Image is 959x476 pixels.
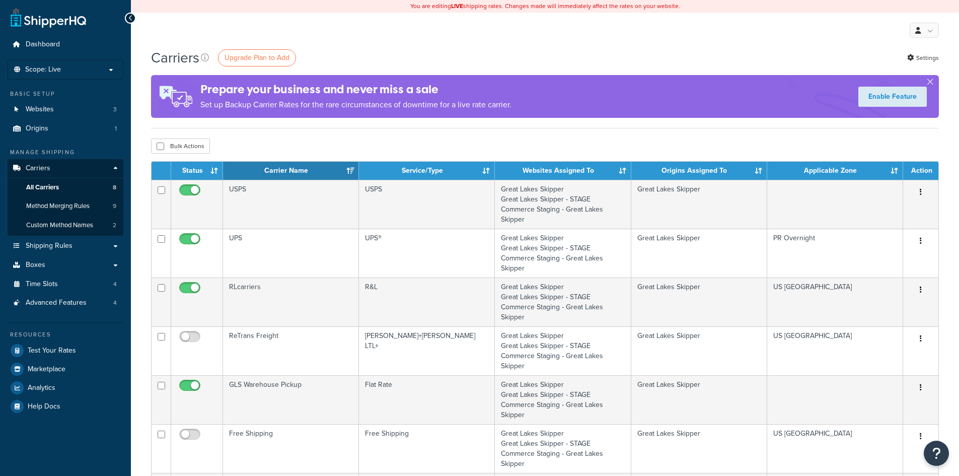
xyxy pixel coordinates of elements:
[8,197,123,216] li: Method Merging Rules
[26,261,45,269] span: Boxes
[8,197,123,216] a: Method Merging Rules 9
[8,178,123,197] li: All Carriers
[218,49,296,66] a: Upgrade Plan to Add
[907,51,939,65] a: Settings
[11,8,86,28] a: ShipperHQ Home
[8,100,123,119] a: Websites 3
[924,441,949,466] button: Open Resource Center
[495,278,631,326] td: Great Lakes Skipper Great Lakes Skipper - STAGE Commerce Staging - Great Lakes Skipper
[223,229,359,278] td: UPS
[8,148,123,157] div: Manage Shipping
[767,278,903,326] td: US [GEOGRAPHIC_DATA]
[26,105,54,114] span: Websites
[631,326,767,375] td: Great Lakes Skipper
[8,119,123,138] li: Origins
[223,278,359,326] td: RLcarriers
[151,75,200,118] img: ad-rules-rateshop-fe6ec290ccb7230408bd80ed9643f0289d75e0ffd9eb532fc0e269fcd187b520.png
[26,164,50,173] span: Carriers
[903,162,938,180] th: Action
[495,162,631,180] th: Websites Assigned To: activate to sort column ascending
[8,294,123,312] a: Advanced Features 4
[8,360,123,378] a: Marketplace
[359,229,495,278] td: UPS®
[495,326,631,375] td: Great Lakes Skipper Great Lakes Skipper - STAGE Commerce Staging - Great Lakes Skipper
[200,98,511,112] p: Set up Backup Carrier Rates for the rare circumstances of downtime for a live rate carrier.
[631,162,767,180] th: Origins Assigned To: activate to sort column ascending
[8,275,123,294] a: Time Slots 4
[28,365,65,374] span: Marketplace
[8,275,123,294] li: Time Slots
[26,40,60,49] span: Dashboard
[171,162,223,180] th: Status: activate to sort column ascending
[767,424,903,473] td: US [GEOGRAPHIC_DATA]
[8,216,123,235] a: Custom Method Names 2
[631,229,767,278] td: Great Lakes Skipper
[113,183,116,192] span: 8
[8,35,123,54] a: Dashboard
[359,162,495,180] th: Service/Type: activate to sort column ascending
[151,48,199,67] h1: Carriers
[200,81,511,98] h4: Prepare your business and never miss a sale
[26,202,90,211] span: Method Merging Rules
[359,375,495,424] td: Flat Rate
[223,180,359,229] td: USPS
[225,52,289,63] span: Upgrade Plan to Add
[359,424,495,473] td: Free Shipping
[8,342,123,360] a: Test Your Rates
[8,379,123,397] a: Analytics
[113,280,117,289] span: 4
[8,119,123,138] a: Origins 1
[8,159,123,236] li: Carriers
[115,124,117,133] span: 1
[26,221,93,230] span: Custom Method Names
[495,375,631,424] td: Great Lakes Skipper Great Lakes Skipper - STAGE Commerce Staging - Great Lakes Skipper
[8,256,123,275] a: Boxes
[8,330,123,339] div: Resources
[359,278,495,326] td: R&L
[113,202,116,211] span: 9
[28,384,55,392] span: Analytics
[631,180,767,229] td: Great Lakes Skipper
[495,229,631,278] td: Great Lakes Skipper Great Lakes Skipper - STAGE Commerce Staging - Great Lakes Skipper
[26,299,87,307] span: Advanced Features
[631,424,767,473] td: Great Lakes Skipper
[151,139,210,154] button: Bulk Actions
[8,237,123,255] a: Shipping Rules
[8,294,123,312] li: Advanced Features
[8,159,123,178] a: Carriers
[495,424,631,473] td: Great Lakes Skipper Great Lakes Skipper - STAGE Commerce Staging - Great Lakes Skipper
[28,402,60,411] span: Help Docs
[26,242,72,250] span: Shipping Rules
[767,326,903,375] td: US [GEOGRAPHIC_DATA]
[767,229,903,278] td: PR Overnight
[451,2,463,11] b: LIVE
[631,375,767,424] td: Great Lakes Skipper
[767,162,903,180] th: Applicable Zone: activate to sort column ascending
[26,280,58,289] span: Time Slots
[113,299,117,307] span: 4
[631,278,767,326] td: Great Lakes Skipper
[495,180,631,229] td: Great Lakes Skipper Great Lakes Skipper - STAGE Commerce Staging - Great Lakes Skipper
[223,424,359,473] td: Free Shipping
[25,65,61,74] span: Scope: Live
[223,162,359,180] th: Carrier Name: activate to sort column ascending
[223,375,359,424] td: GLS Warehouse Pickup
[223,326,359,375] td: ReTrans Freight
[359,180,495,229] td: USPS
[359,326,495,375] td: [PERSON_NAME]+[PERSON_NAME] LTL+
[26,124,48,133] span: Origins
[8,90,123,98] div: Basic Setup
[26,183,59,192] span: All Carriers
[858,87,927,107] a: Enable Feature
[113,105,117,114] span: 3
[8,100,123,119] li: Websites
[28,347,76,355] span: Test Your Rates
[8,397,123,416] a: Help Docs
[8,178,123,197] a: All Carriers 8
